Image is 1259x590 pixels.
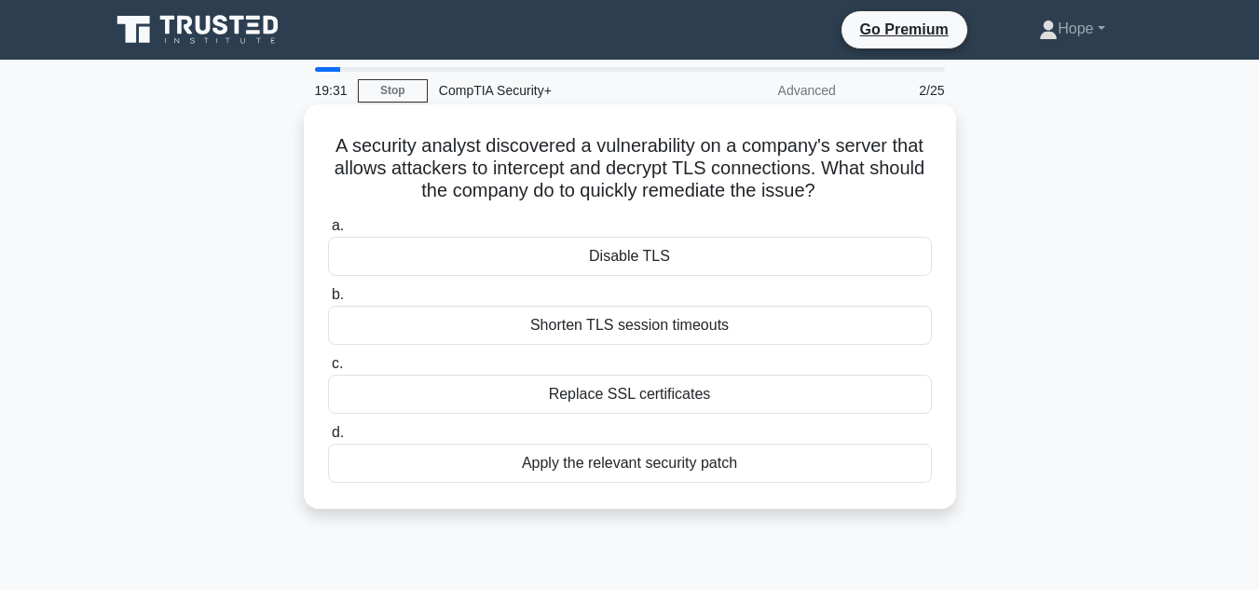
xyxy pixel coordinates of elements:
[332,355,343,371] span: c.
[849,18,960,41] a: Go Premium
[328,237,932,276] div: Disable TLS
[328,375,932,414] div: Replace SSL certificates
[994,10,1149,48] a: Hope
[428,72,684,109] div: CompTIA Security+
[328,444,932,483] div: Apply the relevant security patch
[332,286,344,302] span: b.
[326,134,934,203] h5: A security analyst discovered a vulnerability on a company's server that allows attackers to inte...
[847,72,956,109] div: 2/25
[332,217,344,233] span: a.
[304,72,358,109] div: 19:31
[332,424,344,440] span: d.
[328,306,932,345] div: Shorten TLS session timeouts
[358,79,428,103] a: Stop
[684,72,847,109] div: Advanced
